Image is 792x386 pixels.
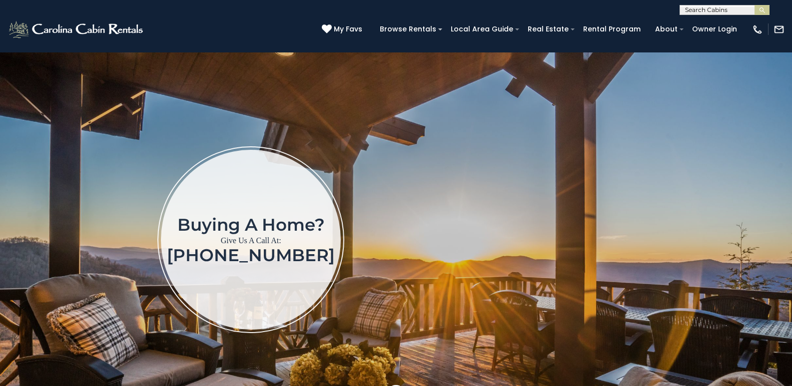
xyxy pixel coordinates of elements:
[774,24,785,35] img: mail-regular-white.png
[322,24,365,35] a: My Favs
[650,21,683,37] a: About
[578,21,646,37] a: Rental Program
[7,19,146,39] img: White-1-2.png
[687,21,742,37] a: Owner Login
[523,21,574,37] a: Real Estate
[375,21,441,37] a: Browse Rentals
[446,21,518,37] a: Local Area Guide
[752,24,763,35] img: phone-regular-white.png
[334,24,362,34] span: My Favs
[167,245,335,266] a: [PHONE_NUMBER]
[487,105,778,374] iframe: New Contact Form
[167,234,335,248] p: Give Us A Call At:
[167,216,335,234] h1: Buying a home?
